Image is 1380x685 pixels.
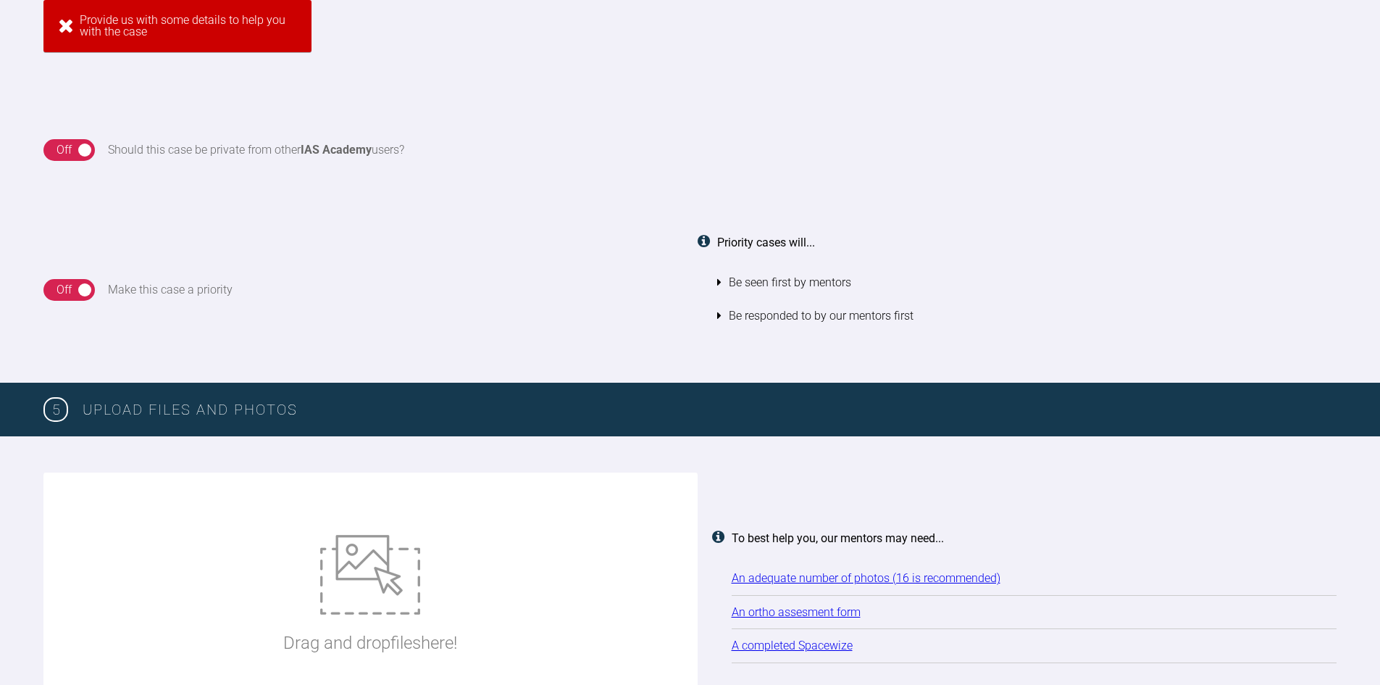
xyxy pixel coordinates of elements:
div: Off [57,141,72,159]
li: Be seen first by mentors [717,266,1337,299]
a: A completed Spacewize [732,639,853,652]
span: 5 [43,397,68,422]
div: Make this case a priority [108,281,233,299]
div: Should this case be private from other users? [108,141,404,159]
strong: Priority cases will... [717,236,815,249]
strong: IAS Academy [301,143,372,157]
a: An ortho assesment form [732,605,861,619]
h3: Upload Files and Photos [83,398,1337,421]
p: Drag and drop files here! [283,629,457,657]
strong: To best help you, our mentors may need... [732,531,944,545]
li: Be responded to by our mentors first [717,299,1337,333]
div: Off [57,281,72,299]
a: An adequate number of photos (16 is recommended) [732,571,1000,585]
